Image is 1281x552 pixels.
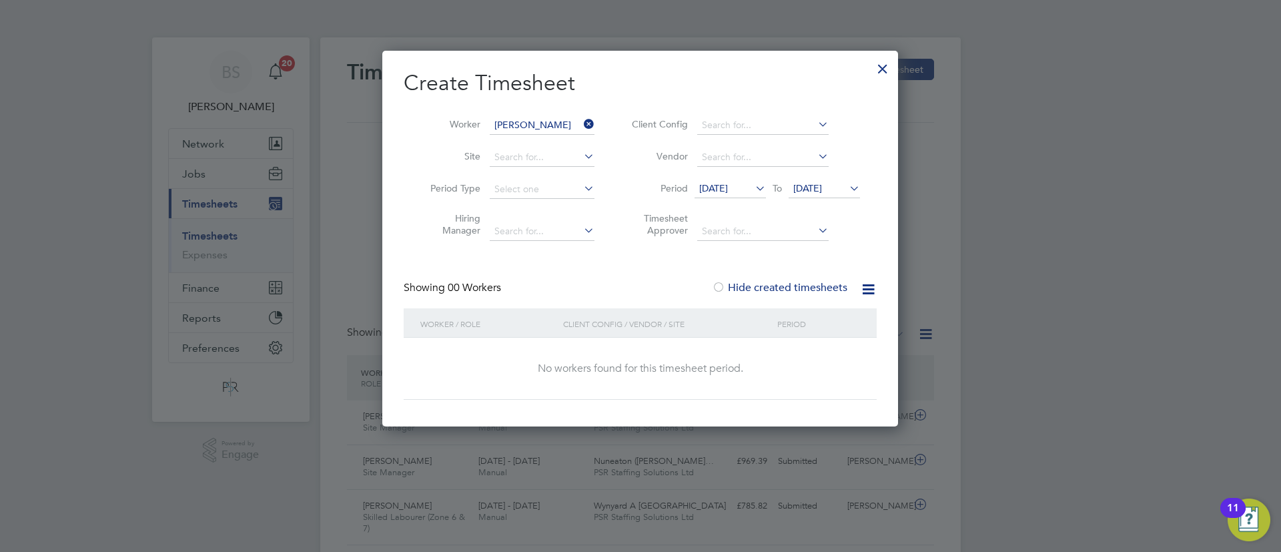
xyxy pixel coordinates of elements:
[774,308,863,339] div: Period
[697,116,829,135] input: Search for...
[404,69,877,97] h2: Create Timesheet
[1227,508,1239,525] div: 11
[699,182,728,194] span: [DATE]
[793,182,822,194] span: [DATE]
[628,150,688,162] label: Vendor
[420,150,480,162] label: Site
[769,180,786,197] span: To
[697,148,829,167] input: Search for...
[417,362,863,376] div: No workers found for this timesheet period.
[628,118,688,130] label: Client Config
[420,212,480,236] label: Hiring Manager
[420,182,480,194] label: Period Type
[1228,499,1270,541] button: Open Resource Center, 11 new notifications
[712,281,847,294] label: Hide created timesheets
[490,148,594,167] input: Search for...
[417,308,560,339] div: Worker / Role
[628,182,688,194] label: Period
[490,116,594,135] input: Search for...
[490,180,594,199] input: Select one
[697,222,829,241] input: Search for...
[628,212,688,236] label: Timesheet Approver
[560,308,774,339] div: Client Config / Vendor / Site
[420,118,480,130] label: Worker
[404,281,504,295] div: Showing
[448,281,501,294] span: 00 Workers
[490,222,594,241] input: Search for...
